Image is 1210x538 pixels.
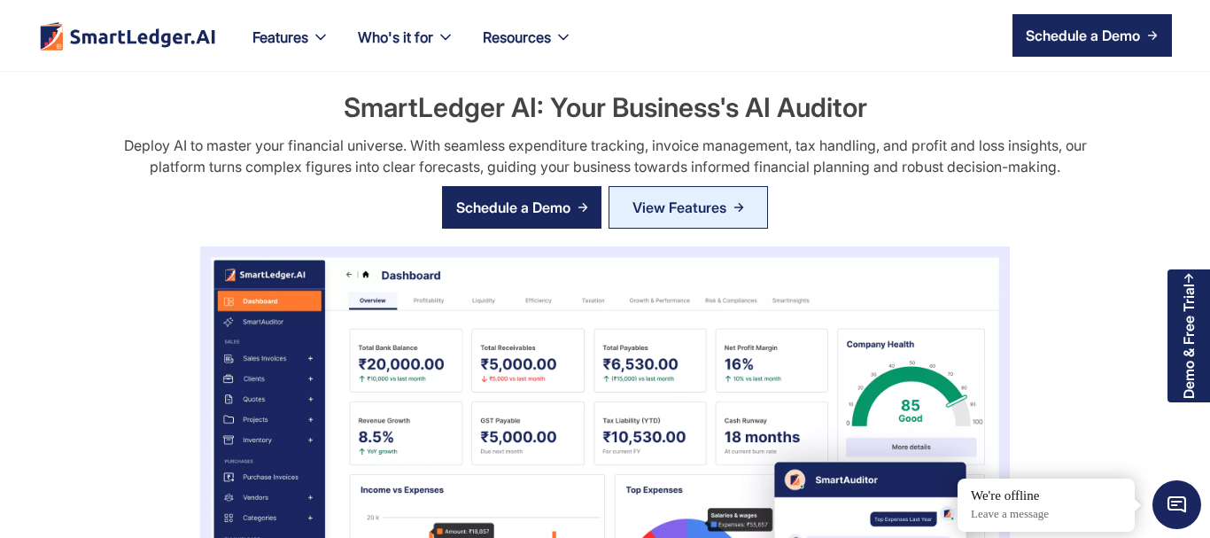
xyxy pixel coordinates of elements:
div: Schedule a Demo [1026,25,1140,46]
div: Schedule a Demo [456,197,570,218]
img: Arrow Right Blue [733,202,744,213]
img: arrow right icon [1147,30,1158,41]
div: Resources [469,25,586,71]
div: Deploy AI to master your financial universe. With seamless expenditure tracking, invoice manageme... [108,135,1103,177]
a: Schedule a Demo [1012,14,1172,57]
img: arrow right icon [578,202,588,213]
div: Demo & Free Trial [1181,284,1197,399]
div: Who's it for [344,25,469,71]
div: Features [252,25,308,50]
a: View Features [609,186,768,229]
a: Schedule a Demo [442,186,601,229]
div: Who's it for [358,25,433,50]
div: Features [238,25,344,71]
span: Chat Widget [1152,480,1201,529]
div: Resources [483,25,551,50]
a: home [38,21,217,51]
img: footer logo [38,21,217,51]
div: We're offline [971,487,1121,505]
p: Leave a message [971,507,1121,522]
h2: SmartLedger AI: Your Business's AI Auditor [99,89,1112,126]
div: View Features [632,193,726,222]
